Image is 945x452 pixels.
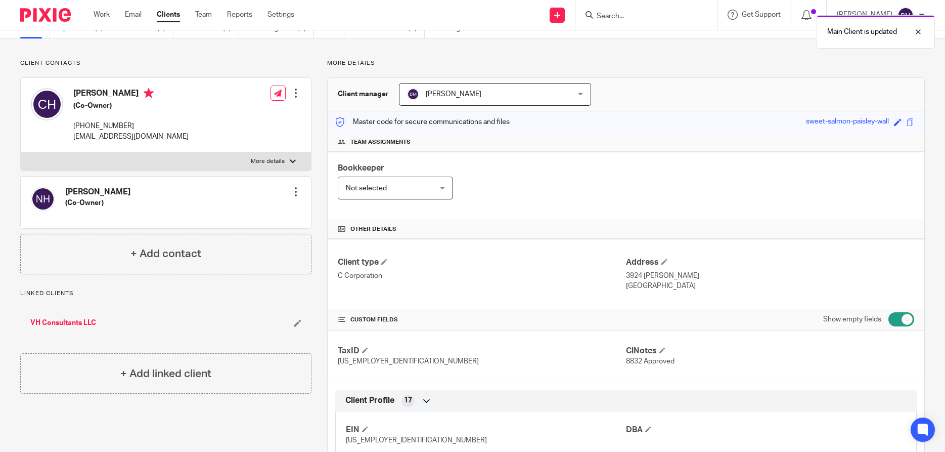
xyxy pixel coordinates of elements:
[73,121,189,131] p: [PHONE_NUMBER]
[407,88,419,100] img: svg%3E
[626,281,914,291] p: [GEOGRAPHIC_DATA]
[65,198,130,208] h5: (Co-Owner)
[65,187,130,197] h4: [PERSON_NAME]
[338,271,626,281] p: C Corporation
[144,88,154,98] i: Primary
[626,257,914,268] h4: Address
[426,91,481,98] span: [PERSON_NAME]
[350,225,396,233] span: Other details
[130,246,201,262] h4: + Add contact
[345,395,394,406] span: Client Profile
[30,318,96,328] a: VH Consultants LLC
[195,10,212,20] a: Team
[31,187,55,211] img: svg%3E
[827,27,897,37] p: Main Client is updated
[404,395,412,405] span: 17
[120,366,211,382] h4: + Add linked client
[20,290,311,298] p: Linked clients
[335,117,510,127] p: Master code for secure communications and files
[20,59,311,67] p: Client contacts
[73,132,189,142] p: [EMAIL_ADDRESS][DOMAIN_NAME]
[338,358,479,365] span: [US_EMPLOYER_IDENTIFICATION_NUMBER]
[73,101,189,111] h5: (Co-Owner)
[20,8,71,22] img: Pixie
[346,437,487,444] span: [US_EMPLOYER_IDENTIFICATION_NUMBER]
[897,7,914,23] img: svg%3E
[346,425,626,435] h4: EIN
[251,157,285,166] p: More details
[338,164,384,172] span: Bookkeeper
[338,257,626,268] h4: Client type
[31,88,63,120] img: svg%3E
[125,10,142,20] a: Email
[338,316,626,324] h4: CUSTOM FIELDS
[338,89,389,99] h3: Client manager
[267,10,294,20] a: Settings
[338,346,626,356] h4: TaxID
[626,271,914,281] p: 3924 [PERSON_NAME]
[350,138,411,146] span: Team assignments
[73,88,189,101] h4: [PERSON_NAME]
[94,10,110,20] a: Work
[626,425,906,435] h4: DBA
[626,358,674,365] span: 8832 Approved
[346,185,387,192] span: Not selected
[823,314,881,324] label: Show empty fields
[227,10,252,20] a: Reports
[327,59,925,67] p: More details
[806,116,889,128] div: sweet-salmon-paisley-wall
[626,346,914,356] h4: ClNotes
[157,10,180,20] a: Clients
